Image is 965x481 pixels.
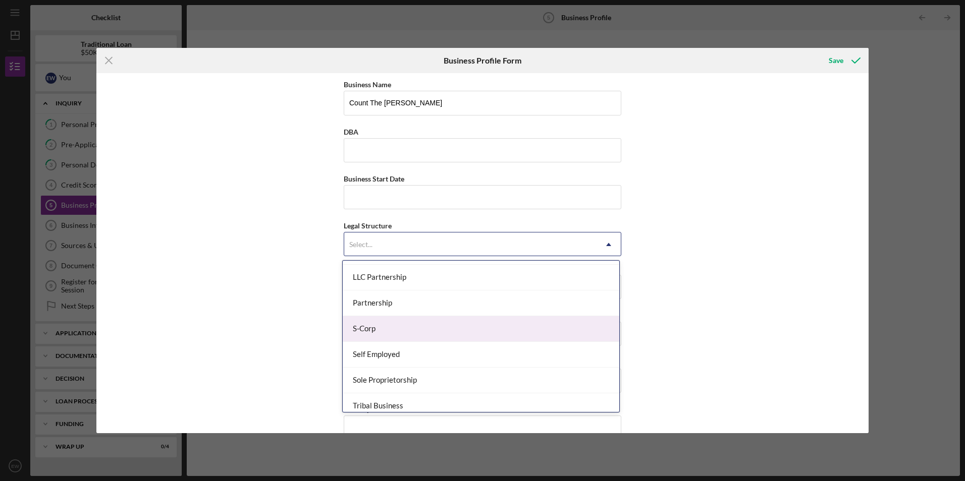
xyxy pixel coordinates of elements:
[444,56,521,65] h6: Business Profile Form
[343,368,619,393] div: Sole Proprietorship
[344,405,370,413] label: Industry
[344,174,404,183] label: Business Start Date
[829,50,843,71] div: Save
[343,342,619,368] div: Self Employed
[343,290,619,316] div: Partnership
[343,393,619,419] div: Tribal Business
[344,80,391,89] label: Business Name
[349,240,372,249] div: Select...
[343,265,619,290] div: LLC Partnership
[343,316,619,342] div: S-Corp
[344,128,358,136] label: DBA
[819,50,869,71] button: Save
